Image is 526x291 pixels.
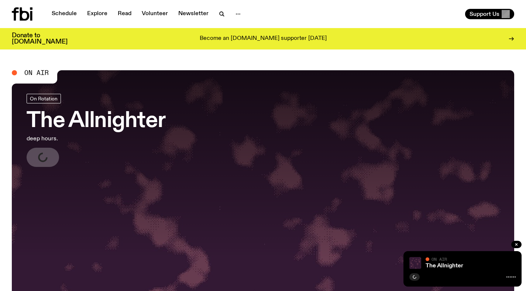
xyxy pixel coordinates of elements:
h3: Donate to [DOMAIN_NAME] [12,32,68,45]
span: Support Us [470,11,499,17]
span: On Air [24,69,49,76]
h3: The Allnighter [27,111,165,131]
p: deep hours. [27,134,165,143]
span: On Rotation [30,96,58,101]
a: Schedule [47,9,81,19]
a: Explore [83,9,112,19]
a: Volunteer [137,9,172,19]
button: Support Us [465,9,514,19]
span: On Air [432,257,447,261]
p: Become an [DOMAIN_NAME] supporter [DATE] [200,35,327,42]
a: The Allnighter [426,263,463,269]
a: Newsletter [174,9,213,19]
a: The Allnighterdeep hours. [27,94,165,167]
a: On Rotation [27,94,61,103]
a: Read [113,9,136,19]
